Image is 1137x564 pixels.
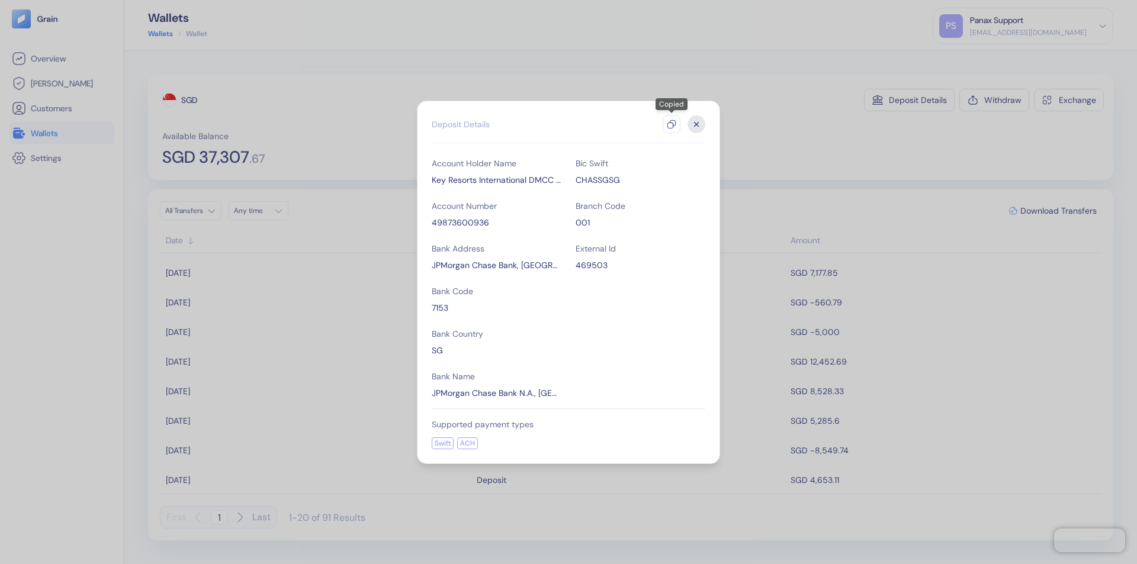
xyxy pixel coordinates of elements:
div: Bank Code [432,285,561,297]
div: Bank Country [432,328,561,340]
div: External Id [576,243,705,254]
div: Swift [432,437,454,449]
div: Account Holder Name [432,157,561,169]
div: JPMorgan Chase Bank, N.A., Singapore Branch 168 Robinson Road, Capital Tower Singapore 068912 [432,259,561,271]
div: Account Number [432,200,561,212]
div: CHASSGSG [576,174,705,186]
div: Supported payment types [432,418,705,430]
div: ACH [457,437,478,449]
div: JPMorgan Chase Bank N.A., Singapore Branch [432,387,561,399]
div: Bank Name [432,370,561,382]
div: 49873600936 [432,217,561,228]
div: 001 [576,217,705,228]
div: Bank Address [432,243,561,254]
div: Branch Code [576,200,705,212]
div: Copied [656,98,688,110]
div: Bic Swift [576,157,705,169]
div: Deposit Details [432,118,490,130]
div: 7153 [432,302,561,314]
div: SG [432,344,561,356]
div: Key Resorts International DMCC TransferMate [432,174,561,186]
div: 469503 [576,259,705,271]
